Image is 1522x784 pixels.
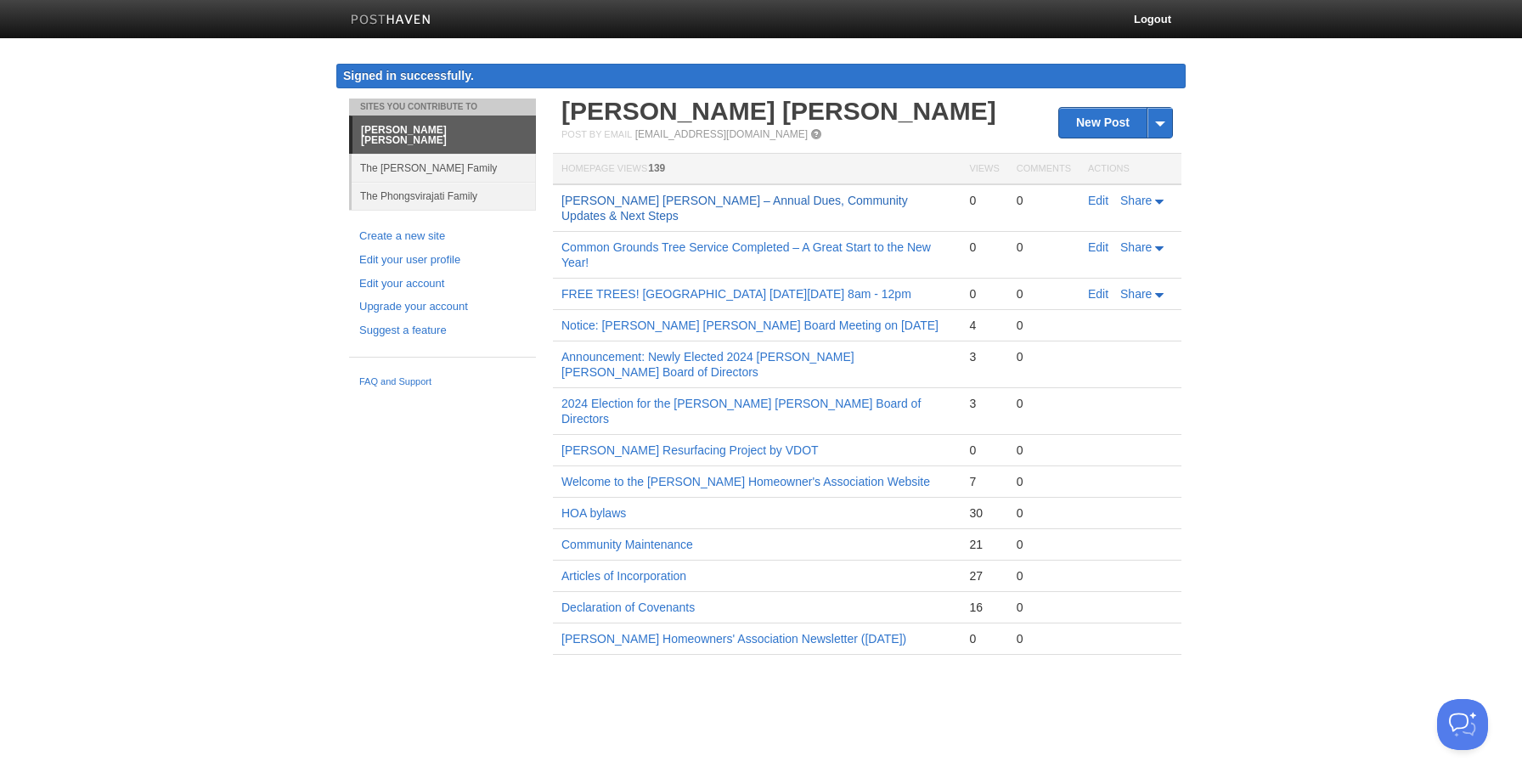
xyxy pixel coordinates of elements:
[561,129,632,139] span: Post by Email
[969,240,999,255] div: 0
[561,287,911,301] a: FREE TREES! [GEOGRAPHIC_DATA] [DATE][DATE] 8am - 12pm
[561,569,686,583] a: Articles of Incorporation
[648,162,665,174] span: 139
[561,443,819,457] a: [PERSON_NAME] Resurfacing Project by VDOT
[1017,286,1071,302] div: 0
[1088,240,1108,254] a: Edit
[561,538,693,551] a: Community Maintenance
[561,475,930,488] a: Welcome to the [PERSON_NAME] Homeowner's Association Website
[969,286,999,302] div: 0
[352,154,536,182] a: The [PERSON_NAME] Family
[349,99,536,116] li: Sites You Contribute To
[1017,396,1071,411] div: 0
[1017,631,1071,646] div: 0
[969,505,999,521] div: 30
[359,251,526,269] a: Edit your user profile
[1017,318,1071,333] div: 0
[1017,193,1071,208] div: 0
[352,182,536,210] a: The Phongsvirajati Family
[1088,194,1108,207] a: Edit
[1008,154,1079,185] th: Comments
[1120,287,1152,301] span: Share
[1017,600,1071,615] div: 0
[561,601,695,614] a: Declaration of Covenants
[561,397,921,426] a: 2024 Election for the [PERSON_NAME] [PERSON_NAME] Board of Directors
[1437,699,1488,750] iframe: Help Scout Beacon - Open
[359,375,526,390] a: FAQ and Support
[561,97,996,125] a: [PERSON_NAME] [PERSON_NAME]
[359,275,526,293] a: Edit your account
[1120,240,1152,254] span: Share
[1017,240,1071,255] div: 0
[1017,474,1071,489] div: 0
[352,116,536,154] a: [PERSON_NAME] [PERSON_NAME]
[969,349,999,364] div: 3
[969,568,999,584] div: 27
[1017,537,1071,552] div: 0
[1079,154,1181,185] th: Actions
[553,154,961,185] th: Homepage Views
[1120,194,1152,207] span: Share
[1017,349,1071,364] div: 0
[969,600,999,615] div: 16
[351,14,431,27] img: Posthaven-bar
[1017,568,1071,584] div: 0
[961,154,1007,185] th: Views
[359,228,526,245] a: Create a new site
[1017,505,1071,521] div: 0
[969,537,999,552] div: 21
[1017,443,1071,458] div: 0
[359,298,526,316] a: Upgrade your account
[635,128,808,140] a: [EMAIL_ADDRESS][DOMAIN_NAME]
[969,443,999,458] div: 0
[1059,108,1172,138] a: New Post
[561,194,908,223] a: [PERSON_NAME] [PERSON_NAME] – Annual Dues, Community Updates & Next Steps
[969,396,999,411] div: 3
[561,632,906,646] a: [PERSON_NAME] Homeowners' Association Newsletter ([DATE])
[561,506,626,520] a: HOA bylaws
[561,240,931,269] a: Common Grounds Tree Service Completed – A Great Start to the New Year!
[969,474,999,489] div: 7
[969,631,999,646] div: 0
[336,64,1186,88] div: Signed in successfully.
[969,193,999,208] div: 0
[1088,287,1108,301] a: Edit
[969,318,999,333] div: 4
[561,319,939,332] a: Notice: [PERSON_NAME] [PERSON_NAME] Board Meeting on [DATE]
[561,350,854,379] a: Announcement: Newly Elected 2024 [PERSON_NAME] [PERSON_NAME] Board of Directors
[359,322,526,340] a: Suggest a feature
